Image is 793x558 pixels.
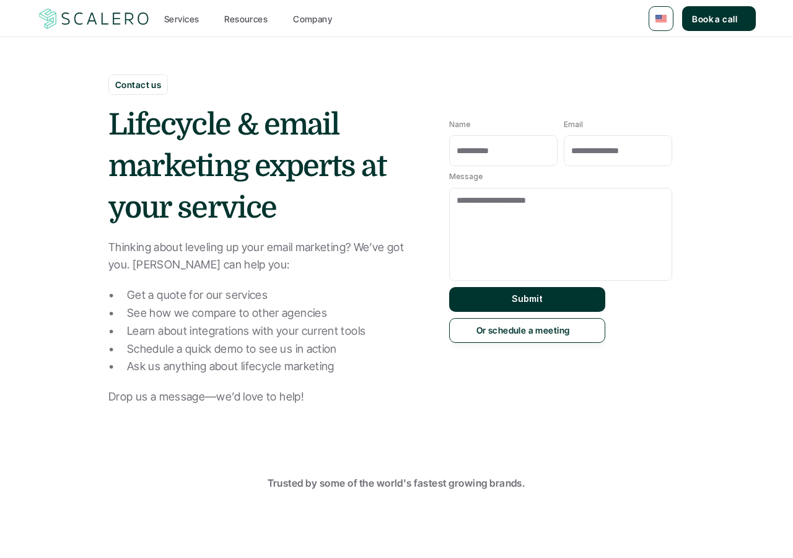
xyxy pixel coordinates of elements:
[34,476,759,492] p: Trusted by some of the world's fastest growing brands.
[476,324,570,337] p: Or schedule a meeting
[449,120,470,129] p: Name
[37,7,151,30] img: Scalero company logo
[164,12,199,25] p: Services
[108,388,418,406] p: Drop us a message—we’d love to help!
[449,287,605,312] button: Submit
[127,286,418,304] p: Get a quote for our services
[512,294,543,304] p: Submit
[449,188,672,281] textarea: Message
[449,318,605,343] a: Or schedule a meeting
[449,135,558,166] input: Name
[564,135,672,166] input: Email
[224,12,268,25] p: Resources
[692,12,737,25] p: Book a call
[293,12,332,25] p: Company
[127,322,418,340] p: Learn about integrations with your current tools
[682,6,756,31] a: Book a call
[127,340,418,358] p: Schedule a quick demo to see us in action
[564,120,583,129] p: Email
[127,358,418,376] p: Ask us anything about lifecycle marketing
[115,78,161,91] p: Contact us
[127,304,418,322] p: See how we compare to other agencies
[449,172,483,181] p: Message
[108,239,418,275] p: Thinking about leveling up your email marketing? We’ve got you. [PERSON_NAME] can help you:
[108,104,418,229] h1: Lifecycle & email marketing experts at your service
